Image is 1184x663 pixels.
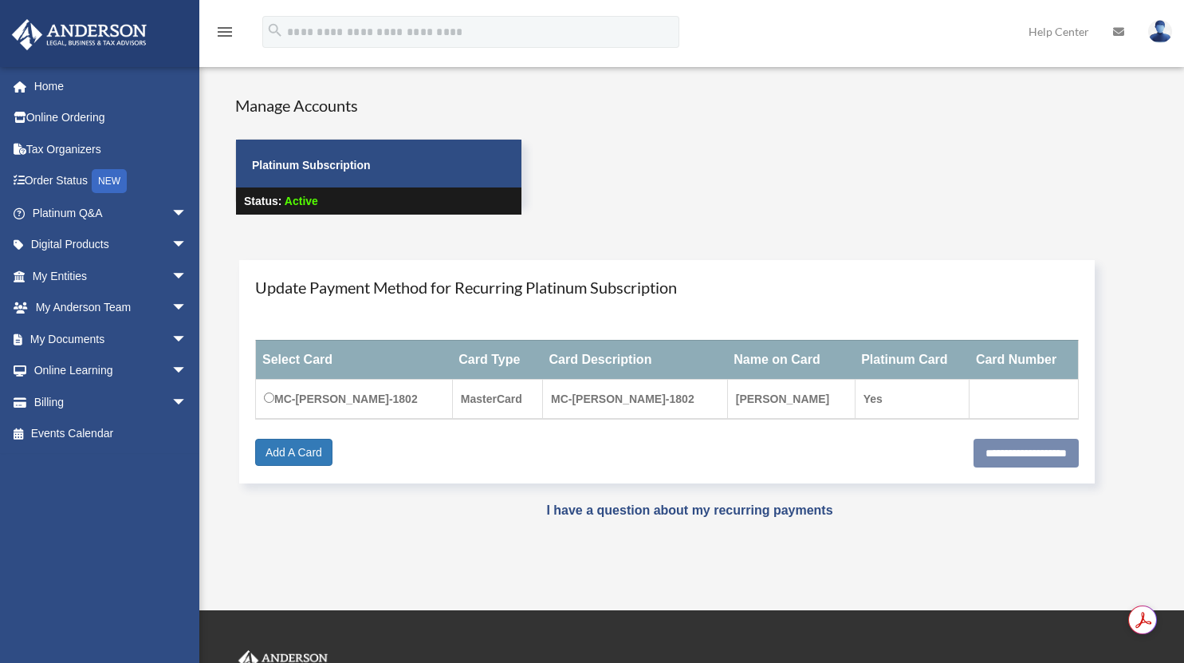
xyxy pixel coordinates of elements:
a: Order StatusNEW [11,165,211,198]
a: I have a question about my recurring payments [546,503,832,517]
span: Active [285,195,318,207]
td: Yes [855,379,970,419]
img: Anderson Advisors Platinum Portal [7,19,151,50]
span: arrow_drop_down [171,229,203,262]
div: NEW [92,169,127,193]
td: [PERSON_NAME] [727,379,855,419]
td: MC-[PERSON_NAME]-1802 [256,379,453,419]
span: arrow_drop_down [171,386,203,419]
th: Card Type [452,340,542,379]
span: arrow_drop_down [171,260,203,293]
h4: Update Payment Method for Recurring Platinum Subscription [255,276,1079,298]
td: MasterCard [452,379,542,419]
a: Online Learningarrow_drop_down [11,355,211,387]
a: menu [215,28,234,41]
td: MC-[PERSON_NAME]-1802 [542,379,727,419]
span: arrow_drop_down [171,197,203,230]
th: Platinum Card [855,340,970,379]
a: Tax Organizers [11,133,211,165]
th: Select Card [256,340,453,379]
i: menu [215,22,234,41]
a: Events Calendar [11,418,211,450]
a: Add A Card [255,439,332,466]
span: arrow_drop_down [171,292,203,325]
i: search [266,22,284,39]
a: Digital Productsarrow_drop_down [11,229,211,261]
th: Card Number [970,340,1078,379]
a: My Anderson Teamarrow_drop_down [11,292,211,324]
a: My Documentsarrow_drop_down [11,323,211,355]
a: Online Ordering [11,102,211,134]
strong: Platinum Subscription [252,159,371,172]
a: Platinum Q&Aarrow_drop_down [11,197,211,229]
img: User Pic [1148,20,1172,43]
th: Name on Card [727,340,855,379]
th: Card Description [542,340,727,379]
strong: Status: [244,195,281,207]
span: arrow_drop_down [171,355,203,388]
a: Home [11,70,211,102]
a: Billingarrow_drop_down [11,386,211,418]
span: arrow_drop_down [171,323,203,356]
a: My Entitiesarrow_drop_down [11,260,211,292]
h4: Manage Accounts [235,94,522,116]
